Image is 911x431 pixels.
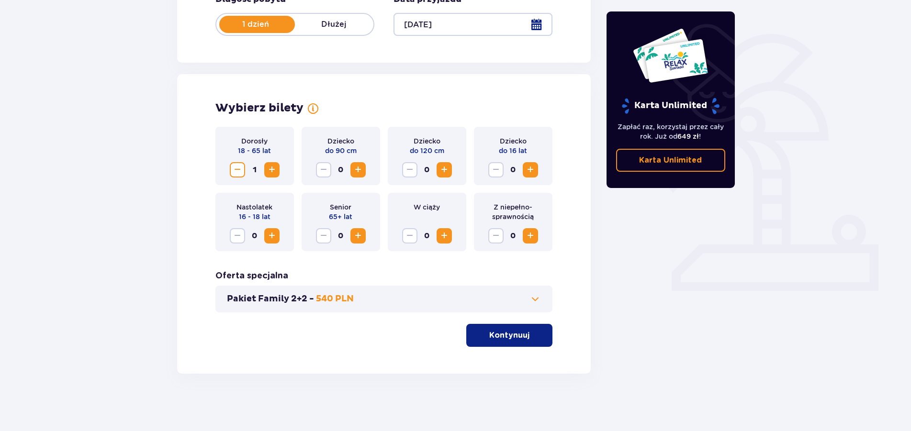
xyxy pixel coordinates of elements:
a: Karta Unlimited [616,149,725,172]
button: Zmniejsz [488,228,504,243]
p: do 90 cm [325,146,357,155]
p: Z niepełno­sprawnością [482,202,545,221]
span: 649 zł [677,133,699,140]
button: Zwiększ [350,228,366,243]
p: W ciąży [414,202,440,212]
p: Dorosły [241,136,268,146]
span: 0 [506,162,521,177]
span: 0 [247,228,262,243]
p: Zapłać raz, korzystaj przez cały rok. Już od ! [616,122,725,141]
span: 0 [333,228,349,243]
button: Zmniejsz [402,228,417,243]
button: Zwiększ [264,162,280,177]
p: Dziecko [414,136,440,146]
p: Senior [330,202,351,212]
button: Zmniejsz [316,162,331,177]
button: Pakiet Family 2+2 -540 PLN [227,293,541,305]
button: Zwiększ [350,162,366,177]
span: 0 [333,162,349,177]
p: Pakiet Family 2+2 - [227,293,314,305]
h2: Wybierz bilety [215,101,304,115]
button: Kontynuuj [466,324,552,347]
p: Karta Unlimited [621,98,720,114]
p: 16 - 18 lat [239,212,270,221]
p: Nastolatek [236,202,272,212]
p: 540 PLN [316,293,354,305]
p: Dziecko [500,136,527,146]
img: Dwie karty całoroczne do Suntago z napisem 'UNLIMITED RELAX', na białym tle z tropikalnymi liśćmi... [632,28,709,83]
p: Dłużej [295,19,373,30]
span: 1 [247,162,262,177]
span: 0 [419,162,435,177]
p: Kontynuuj [489,330,529,341]
p: 65+ lat [329,212,352,221]
button: Zmniejsz [230,162,245,177]
button: Zmniejsz [316,228,331,243]
button: Zwiększ [523,228,538,243]
button: Zmniejsz [230,228,245,243]
span: 0 [419,228,435,243]
button: Zwiększ [437,228,452,243]
p: Karta Unlimited [639,155,702,166]
button: Zwiększ [264,228,280,243]
p: Dziecko [327,136,354,146]
button: Zwiększ [523,162,538,177]
button: Zmniejsz [488,162,504,177]
p: do 120 cm [410,146,444,155]
button: Zmniejsz [402,162,417,177]
p: 18 - 65 lat [238,146,271,155]
p: 1 dzień [216,19,295,30]
button: Zwiększ [437,162,452,177]
h3: Oferta specjalna [215,270,288,282]
span: 0 [506,228,521,243]
p: do 16 lat [499,146,527,155]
